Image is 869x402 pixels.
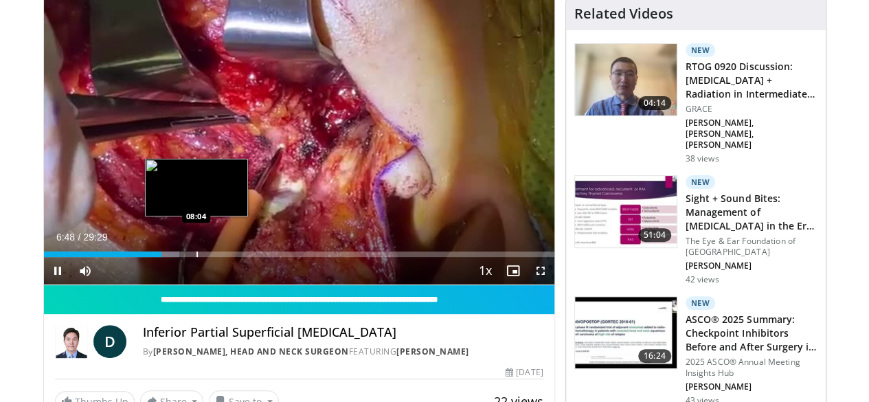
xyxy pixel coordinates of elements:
span: 51:04 [638,228,671,242]
p: [PERSON_NAME] [686,381,817,392]
span: / [78,232,81,243]
h3: ASCO® 2025 Summary: Checkpoint Inhibitors Before and After Surgery i… [686,313,817,354]
div: [DATE] [506,366,543,379]
p: [PERSON_NAME] [686,260,817,271]
p: 2025 ASCO® Annual Meeting Insights Hub [686,357,817,379]
button: Enable picture-in-picture mode [499,257,527,284]
span: 29:29 [83,232,107,243]
img: Doh Young Lee, Head and Neck Surgeon [55,325,88,358]
a: [PERSON_NAME], Head and Neck Surgeon [153,346,349,357]
img: 8bea4cff-b600-4be7-82a7-01e969b6860e.150x105_q85_crop-smart_upscale.jpg [575,176,677,247]
p: The Eye & Ear Foundation of [GEOGRAPHIC_DATA] [686,236,817,258]
img: a81f5811-1ccf-4ee7-8ec2-23477a0c750b.150x105_q85_crop-smart_upscale.jpg [575,297,677,368]
h4: Inferior Partial Superficial [MEDICAL_DATA] [143,325,543,340]
span: 04:14 [638,96,671,110]
h4: Related Videos [574,5,673,22]
a: D [93,325,126,358]
div: By FEATURING [143,346,543,358]
p: New [686,43,716,57]
p: [PERSON_NAME], [PERSON_NAME], [PERSON_NAME] [686,118,817,150]
p: New [686,175,716,189]
div: Progress Bar [44,252,554,257]
p: 42 views [686,274,719,285]
button: Fullscreen [527,257,554,284]
p: New [686,296,716,310]
button: Playback Rate [472,257,499,284]
p: GRACE [686,104,817,115]
button: Mute [71,257,99,284]
img: 006fd91f-89fb-445a-a939-ffe898e241ab.150x105_q85_crop-smart_upscale.jpg [575,44,677,115]
a: 04:14 New RTOG 0920 Discussion: [MEDICAL_DATA] + Radiation in Intermediate-Risk H&N… GRACE [PERSO... [574,43,817,164]
span: 6:48 [56,232,75,243]
p: 38 views [686,153,719,164]
button: Pause [44,257,71,284]
a: 51:04 New Sight + Sound Bites: Management of [MEDICAL_DATA] in the Era of Targ… The Eye & Ear Fou... [574,175,817,285]
h3: Sight + Sound Bites: Management of [MEDICAL_DATA] in the Era of Targ… [686,192,817,233]
a: [PERSON_NAME] [396,346,469,357]
img: image.jpeg [145,159,248,216]
h3: RTOG 0920 Discussion: [MEDICAL_DATA] + Radiation in Intermediate-Risk H&N… [686,60,817,101]
span: 16:24 [638,349,671,363]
